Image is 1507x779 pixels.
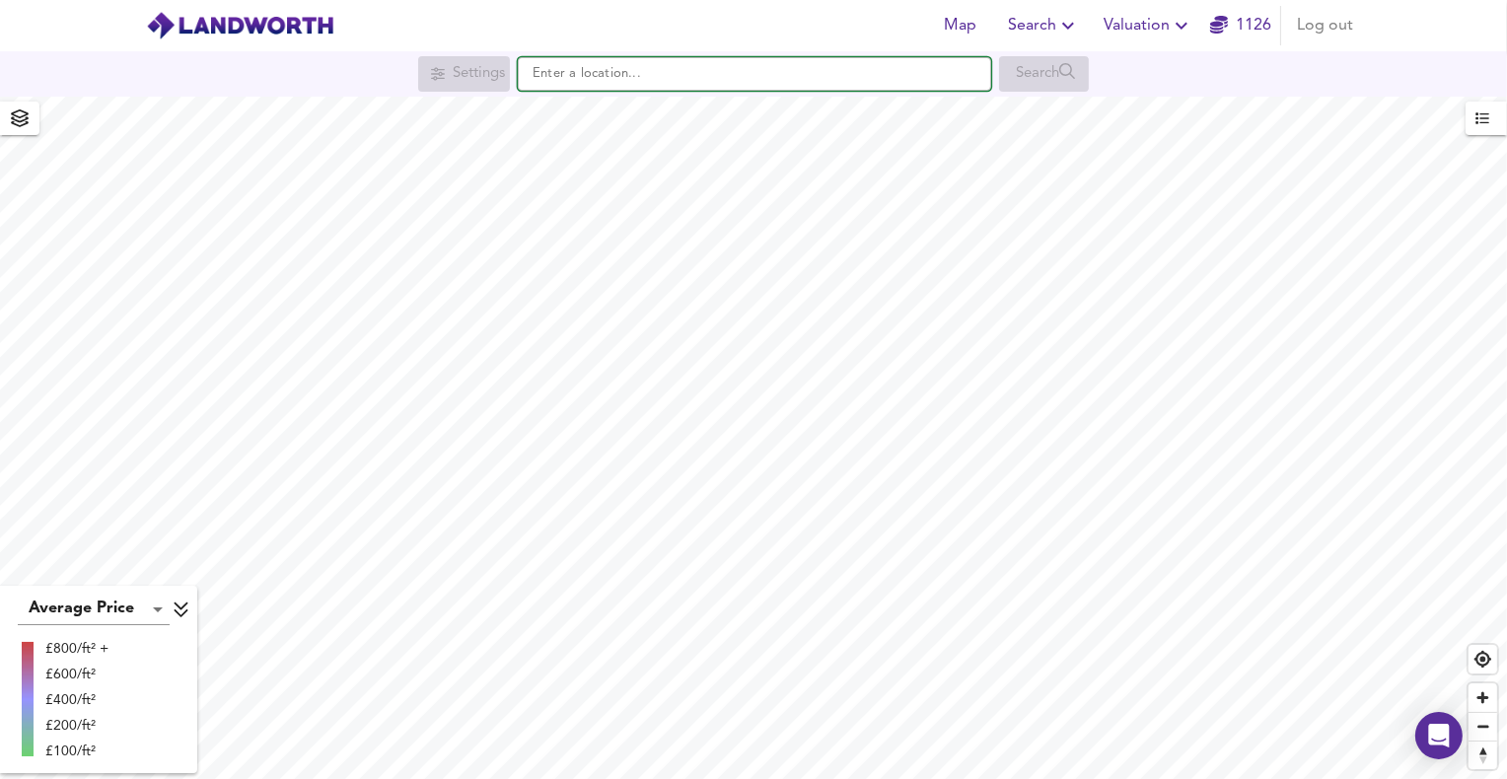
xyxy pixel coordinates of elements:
button: Reset bearing to north [1469,741,1497,769]
button: 1126 [1209,6,1272,45]
div: Search for a location first or explore the map [999,56,1089,92]
a: 1126 [1210,12,1271,39]
button: Valuation [1096,6,1201,45]
button: Map [929,6,992,45]
div: Search for a location first or explore the map [418,56,510,92]
div: £100/ft² [45,742,108,761]
div: Average Price [18,594,170,625]
div: Open Intercom Messenger [1415,712,1463,759]
button: Find my location [1469,645,1497,673]
div: £400/ft² [45,690,108,710]
button: Zoom out [1469,712,1497,741]
span: Reset bearing to north [1469,742,1497,769]
span: Map [937,12,984,39]
button: Search [1000,6,1088,45]
span: Zoom out [1469,713,1497,741]
div: £800/ft² + [45,639,108,659]
input: Enter a location... [518,57,991,91]
span: Search [1008,12,1080,39]
div: £600/ft² [45,665,108,684]
span: Valuation [1104,12,1193,39]
img: logo [146,11,334,40]
span: Log out [1297,12,1353,39]
button: Zoom in [1469,683,1497,712]
div: £200/ft² [45,716,108,736]
button: Log out [1289,6,1361,45]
